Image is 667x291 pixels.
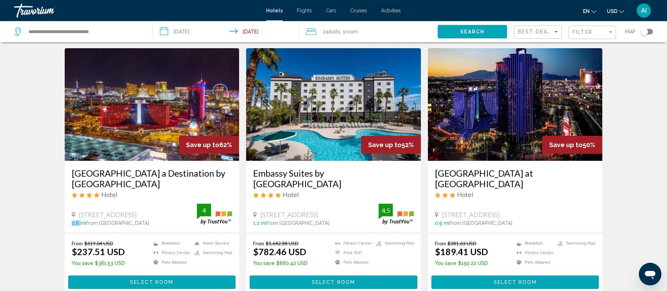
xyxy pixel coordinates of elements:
[68,276,236,289] button: Select Room
[381,8,401,13] a: Activities
[312,280,355,285] span: Select Room
[636,29,653,35] button: Toggle map
[246,48,421,161] img: Hotel image
[299,21,438,42] button: Travelers: 2 adults, 0 children
[86,220,149,226] span: from [GEOGRAPHIC_DATA]
[179,136,239,154] div: 62%
[72,260,93,266] span: You save
[513,259,554,265] li: Pets Allowed
[79,211,137,219] span: [STREET_ADDRESS]
[150,250,191,256] li: Fitness Center
[345,29,358,34] span: Room
[153,21,299,42] button: Check-in date: Sep 17, 2025 Check-out date: Sep 21, 2025
[326,8,336,13] a: Cars
[518,29,555,34] span: Best Deals
[435,260,488,266] p: $192.22 USD
[250,277,417,285] a: Select Room
[435,220,449,226] span: 0.9 mi
[431,276,599,289] button: Select Room
[379,204,414,224] img: trustyou-badge.svg
[323,27,340,37] span: 2
[332,250,373,256] li: Free WiFi
[253,168,414,189] a: Embassy Suites by [GEOGRAPHIC_DATA]
[583,6,596,16] button: Change language
[65,48,239,161] img: Hotel image
[266,240,299,246] del: $1,642.88 USD
[549,141,583,148] span: Save up to
[513,250,554,256] li: Fitness Center
[72,168,232,189] a: [GEOGRAPHIC_DATA] a Destination by [GEOGRAPHIC_DATA]
[72,220,86,226] span: 0.8 mi
[14,4,259,18] a: Travorium
[435,240,446,246] span: From
[72,260,125,266] p: $381.53 USD
[431,277,599,285] a: Select Room
[326,29,340,34] span: Adults
[72,246,125,257] ins: $237.51 USD
[266,8,283,13] a: Hotels
[494,280,537,285] span: Select Room
[607,6,624,16] button: Change currency
[350,8,367,13] a: Cruises
[457,191,473,198] span: Hotel
[332,240,373,246] li: Fitness Center
[150,240,191,246] li: Breakfast
[283,191,299,198] span: Hotel
[435,191,596,198] div: 3 star Hotel
[435,168,596,189] a: [GEOGRAPHIC_DATA] at [GEOGRAPHIC_DATA]
[130,280,173,285] span: Select Room
[340,27,358,37] span: , 1
[72,191,232,198] div: 4 star Hotel
[267,220,329,226] span: from [GEOGRAPHIC_DATA]
[150,259,191,265] li: Pets Allowed
[607,8,617,14] span: USD
[297,8,312,13] span: Flights
[197,204,232,224] img: trustyou-badge.svg
[438,25,507,38] button: Search
[449,220,512,226] span: from [GEOGRAPHIC_DATA]
[253,260,308,266] p: $860.42 USD
[554,240,595,246] li: Swimming Pool
[253,191,414,198] div: 4 star Hotel
[428,48,603,161] img: Hotel image
[191,240,232,246] li: Room Service
[253,240,264,246] span: From
[435,260,456,266] span: You save
[368,141,402,148] span: Save up to
[84,240,113,246] del: $619.04 USD
[72,240,83,246] span: From
[250,276,417,289] button: Select Room
[361,136,421,154] div: 52%
[191,250,232,256] li: Swimming Pool
[442,211,500,219] span: [STREET_ADDRESS]
[583,8,590,14] span: en
[635,3,653,18] button: User Menu
[448,240,476,246] del: $381.63 USD
[513,240,554,246] li: Breakfast
[260,211,318,219] span: [STREET_ADDRESS]
[197,206,211,215] div: 4
[460,29,485,35] span: Search
[518,29,559,35] mat-select: Sort by
[641,7,647,14] span: AI
[572,29,592,35] span: Filter
[542,136,602,154] div: 50%
[101,191,117,198] span: Hotel
[569,25,616,40] button: Filter
[253,246,306,257] ins: $782.46 USD
[253,260,275,266] span: You save
[373,240,414,246] li: Swimming Pool
[379,206,393,215] div: 4.5
[435,246,488,257] ins: $189.41 USD
[332,259,373,265] li: Pets Allowed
